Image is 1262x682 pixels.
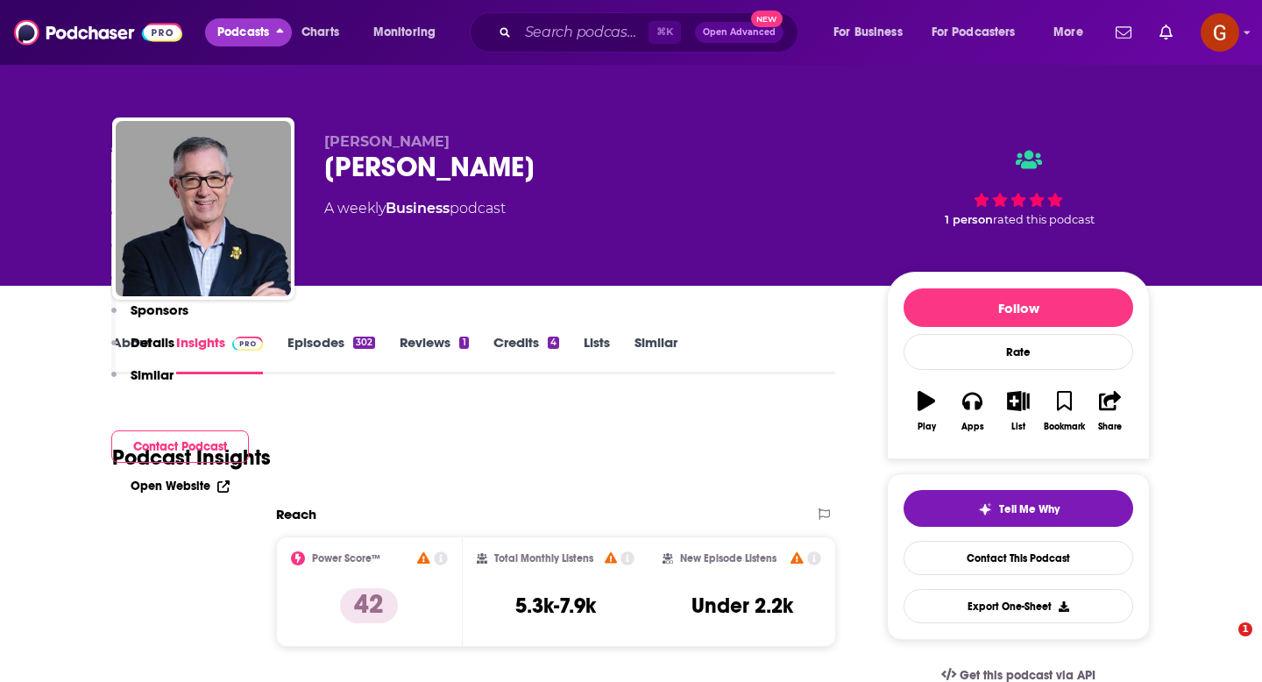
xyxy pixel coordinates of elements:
[353,337,375,349] div: 302
[918,422,936,432] div: Play
[1152,18,1180,47] a: Show notifications dropdown
[833,20,903,45] span: For Business
[111,430,249,463] button: Contact Podcast
[932,20,1016,45] span: For Podcasters
[1041,18,1105,46] button: open menu
[945,213,993,226] span: 1 person
[904,380,949,443] button: Play
[904,288,1133,327] button: Follow
[386,200,450,217] a: Business
[287,334,375,374] a: Episodes302
[1044,422,1085,432] div: Bookmark
[515,593,596,619] h3: 5.3k-7.9k
[312,552,380,565] h2: Power Score™
[904,541,1133,575] a: Contact This Podcast
[887,133,1150,242] div: 1 personrated this podcast
[486,12,815,53] div: Search podcasts, credits, & more...
[324,133,450,150] span: [PERSON_NAME]
[1201,13,1239,52] img: User Profile
[493,334,559,374] a: Credits4
[949,380,995,443] button: Apps
[205,18,292,46] button: close menu
[904,589,1133,623] button: Export One-Sheet
[111,366,174,399] button: Similar
[904,490,1133,527] button: tell me why sparkleTell Me Why
[459,337,468,349] div: 1
[1109,18,1138,47] a: Show notifications dropdown
[904,334,1133,370] div: Rate
[324,198,506,219] div: A weekly podcast
[691,593,793,619] h3: Under 2.2k
[751,11,783,27] span: New
[548,337,559,349] div: 4
[373,20,436,45] span: Monitoring
[1238,622,1252,636] span: 1
[1098,422,1122,432] div: Share
[961,422,984,432] div: Apps
[695,22,783,43] button: Open AdvancedNew
[920,18,1041,46] button: open menu
[14,16,182,49] img: Podchaser - Follow, Share and Rate Podcasts
[116,121,291,296] img: Marc Kramer
[1011,422,1025,432] div: List
[1041,380,1087,443] button: Bookmark
[978,502,992,516] img: tell me why sparkle
[494,552,593,565] h2: Total Monthly Listens
[999,502,1060,516] span: Tell Me Why
[703,28,776,37] span: Open Advanced
[131,479,230,494] a: Open Website
[400,334,468,374] a: Reviews1
[1053,20,1083,45] span: More
[993,213,1095,226] span: rated this podcast
[1201,13,1239,52] span: Logged in as gcunningham
[1202,622,1244,664] iframe: Intercom live chat
[111,334,174,366] button: Details
[131,334,174,351] p: Details
[518,18,649,46] input: Search podcasts, credits, & more...
[635,334,677,374] a: Similar
[290,18,350,46] a: Charts
[217,20,269,45] span: Podcasts
[340,588,398,623] p: 42
[649,21,681,44] span: ⌘ K
[276,506,316,522] h2: Reach
[1201,13,1239,52] button: Show profile menu
[361,18,458,46] button: open menu
[996,380,1041,443] button: List
[131,366,174,383] p: Similar
[301,20,339,45] span: Charts
[1088,380,1133,443] button: Share
[821,18,925,46] button: open menu
[584,334,610,374] a: Lists
[680,552,776,565] h2: New Episode Listens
